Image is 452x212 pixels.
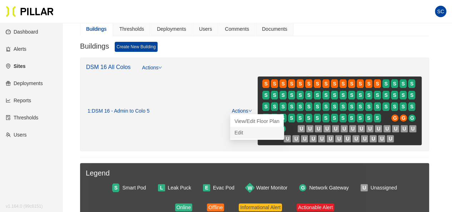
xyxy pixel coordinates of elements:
[168,184,191,192] div: Leak Puck
[402,125,406,133] span: U
[234,117,279,125] a: View/Edit Floor Plan
[376,91,379,99] span: S
[208,203,223,211] div: Offline
[376,103,379,110] span: S
[437,6,444,17] span: SC
[248,184,252,192] span: W
[402,103,405,110] span: S
[333,80,336,88] span: S
[6,98,31,103] a: line-chartReports
[205,184,208,192] span: E
[324,91,328,99] span: S
[286,135,289,143] span: U
[240,203,280,211] div: Informational Alert
[298,203,333,211] div: Actionable Alert
[312,135,315,143] span: U
[298,114,302,122] span: S
[160,184,163,192] span: L
[384,80,388,88] span: S
[6,63,25,69] a: environmentSites
[262,25,287,33] div: Documents
[410,103,413,110] span: S
[411,125,414,133] span: U
[394,125,397,133] span: U
[342,125,346,133] span: U
[372,135,375,143] span: U
[6,46,26,52] a: alertAlerts
[346,135,349,143] span: U
[380,135,384,143] span: U
[273,80,276,88] span: S
[317,125,320,133] span: U
[342,80,345,88] span: S
[307,80,311,88] span: S
[86,25,106,33] div: Buildings
[88,108,150,114] div: 1
[256,184,287,192] div: Water Monitor
[342,91,345,99] span: S
[350,103,353,110] span: S
[402,114,406,122] span: G
[393,91,396,99] span: S
[359,103,362,110] span: S
[359,80,362,88] span: S
[316,114,319,122] span: S
[402,91,405,99] span: S
[351,125,354,133] span: U
[350,80,353,88] span: S
[384,103,388,110] span: S
[264,80,268,88] span: S
[367,103,371,110] span: S
[402,80,405,88] span: S
[316,103,319,110] span: S
[114,184,118,192] span: S
[368,125,372,133] span: U
[367,80,371,88] span: S
[329,135,332,143] span: U
[307,103,311,110] span: S
[264,103,268,110] span: S
[282,103,285,110] span: S
[294,135,298,143] span: U
[6,115,38,120] a: exceptionThresholds
[410,91,413,99] span: S
[299,125,303,133] span: U
[359,91,362,99] span: S
[6,29,38,35] a: dashboardDashboard
[119,25,144,33] div: Thresholds
[86,169,423,178] h3: Legend
[384,91,388,99] span: S
[301,184,305,192] span: G
[280,125,284,133] span: G
[389,135,392,143] span: U
[307,91,311,99] span: S
[410,80,413,88] span: S
[290,91,293,99] span: S
[334,125,337,133] span: U
[273,91,276,99] span: S
[324,114,327,122] span: S
[142,64,162,77] a: Actions
[367,91,371,99] span: S
[158,66,162,69] span: down
[86,64,131,70] a: DSM 16 All Colos
[337,135,341,143] span: U
[385,125,389,133] span: U
[234,129,243,137] a: Edit
[333,91,336,99] span: S
[376,114,379,122] span: S
[6,6,54,17] a: Pillar Technologies
[282,80,285,88] span: S
[376,80,379,88] span: S
[248,109,252,113] span: down
[232,108,252,114] a: Actions
[410,114,414,122] span: G
[299,80,302,88] span: S
[324,80,328,88] span: S
[122,184,146,192] div: Smart Pod
[309,184,348,192] div: Network Gateway
[377,125,380,133] span: U
[325,125,329,133] span: U
[320,135,324,143] span: U
[316,80,319,88] span: S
